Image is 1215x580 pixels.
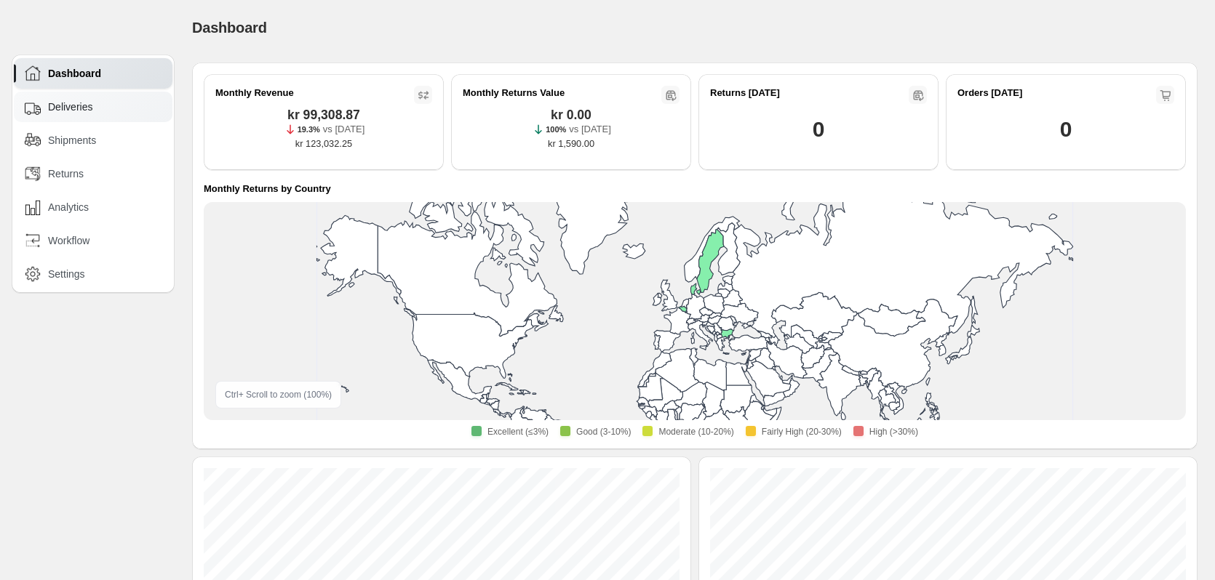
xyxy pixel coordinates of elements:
[48,166,84,181] span: Returns
[204,182,331,196] h4: Monthly Returns by Country
[463,86,565,100] h2: Monthly Returns Value
[710,86,780,100] h2: Returns [DATE]
[48,200,89,214] span: Analytics
[487,426,549,438] span: Excellent (≤3%)
[215,381,341,408] div: Ctrl + Scroll to zoom ( 100 %)
[551,108,591,122] span: kr 0.00
[48,133,96,148] span: Shipments
[215,86,294,100] h2: Monthly Revenue
[48,233,89,248] span: Workflow
[546,125,566,134] span: 100%
[48,267,85,281] span: Settings
[287,108,360,122] span: kr 99,308.87
[1060,115,1072,144] h1: 0
[192,20,267,36] span: Dashboard
[658,426,733,438] span: Moderate (10-20%)
[813,115,824,144] h1: 0
[48,66,101,81] span: Dashboard
[576,426,631,438] span: Good (3-10%)
[869,426,918,438] span: High (>30%)
[569,122,611,137] p: vs [DATE]
[298,125,320,134] span: 19.3%
[323,122,365,137] p: vs [DATE]
[295,137,352,151] span: kr 123,032.25
[957,86,1022,100] h2: Orders [DATE]
[48,100,92,114] span: Deliveries
[762,426,842,438] span: Fairly High (20-30%)
[548,137,594,151] span: kr 1,590.00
